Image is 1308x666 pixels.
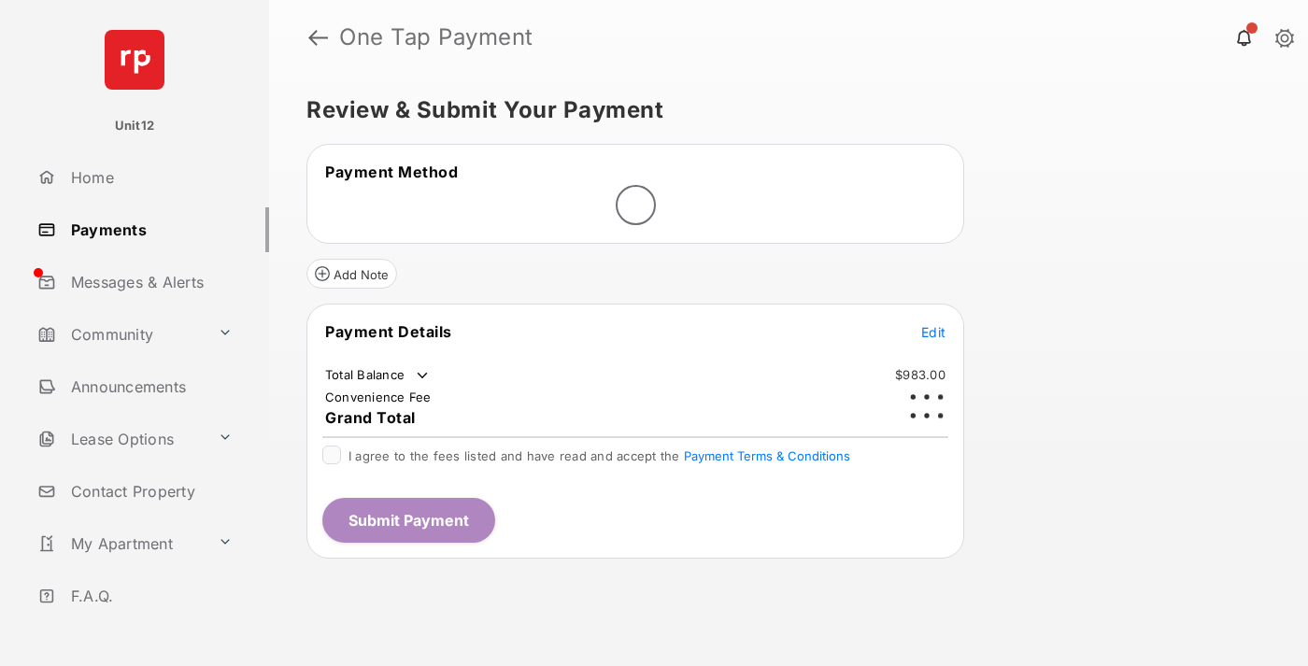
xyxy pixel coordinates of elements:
[30,312,210,357] a: Community
[921,324,945,340] span: Edit
[324,366,432,385] td: Total Balance
[348,448,850,463] span: I agree to the fees listed and have read and accept the
[306,99,1256,121] h5: Review & Submit Your Payment
[115,117,155,135] p: Unit12
[324,389,433,405] td: Convenience Fee
[325,408,416,427] span: Grand Total
[30,574,269,618] a: F.A.Q.
[921,322,945,341] button: Edit
[30,417,210,461] a: Lease Options
[30,155,269,200] a: Home
[684,448,850,463] button: I agree to the fees listed and have read and accept the
[325,163,458,181] span: Payment Method
[30,207,269,252] a: Payments
[30,364,269,409] a: Announcements
[325,322,452,341] span: Payment Details
[306,259,397,289] button: Add Note
[322,498,495,543] button: Submit Payment
[30,260,269,305] a: Messages & Alerts
[894,366,946,383] td: $983.00
[30,469,269,514] a: Contact Property
[339,26,533,49] strong: One Tap Payment
[105,30,164,90] img: svg+xml;base64,PHN2ZyB4bWxucz0iaHR0cDovL3d3dy53My5vcmcvMjAwMC9zdmciIHdpZHRoPSI2NCIgaGVpZ2h0PSI2NC...
[30,521,210,566] a: My Apartment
